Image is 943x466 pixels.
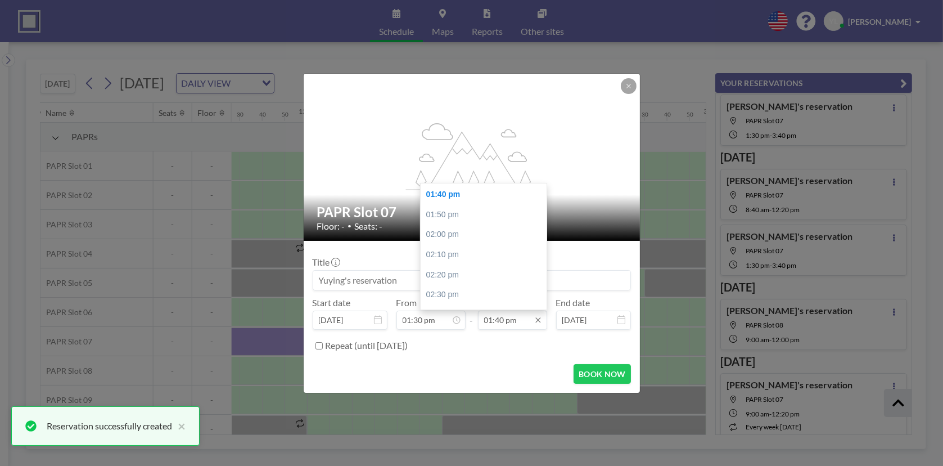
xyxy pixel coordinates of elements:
[313,297,351,308] label: Start date
[574,364,630,384] button: BOOK NOW
[317,204,628,221] h2: PAPR Slot 07
[313,271,630,290] input: Yuying's reservation
[317,221,345,232] span: Floor: -
[326,340,408,351] label: Repeat (until [DATE])
[313,257,339,268] label: Title
[421,265,552,285] div: 02:20 pm
[421,305,552,325] div: 02:40 pm
[421,285,552,305] div: 02:30 pm
[47,419,172,433] div: Reservation successfully created
[421,245,552,265] div: 02:10 pm
[396,297,417,308] label: From
[470,301,473,326] span: -
[421,225,552,245] div: 02:00 pm
[421,185,552,205] div: 01:40 pm
[556,297,590,308] label: End date
[348,222,352,230] span: •
[421,205,552,225] div: 01:50 pm
[355,221,383,232] span: Seats: -
[172,419,186,433] button: close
